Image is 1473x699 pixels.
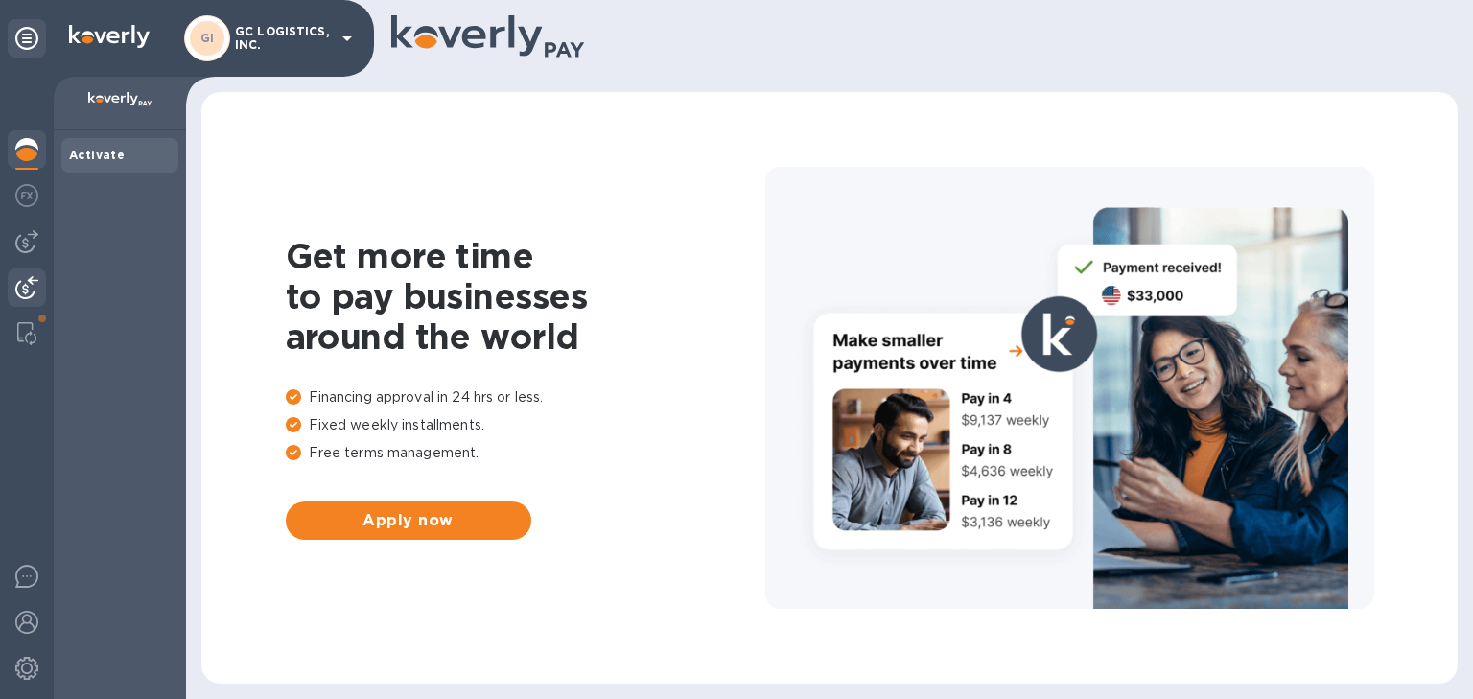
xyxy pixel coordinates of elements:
[286,415,765,435] p: Fixed weekly installments.
[200,31,215,45] b: GI
[286,443,765,463] p: Free terms management.
[286,236,765,357] h1: Get more time to pay businesses around the world
[69,148,125,162] b: Activate
[8,19,46,58] div: Unpin categories
[235,25,331,52] p: GC LOGISTICS, INC.
[69,25,150,48] img: Logo
[15,184,38,207] img: Foreign exchange
[301,509,516,532] span: Apply now
[286,387,765,408] p: Financing approval in 24 hrs or less.
[286,501,531,540] button: Apply now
